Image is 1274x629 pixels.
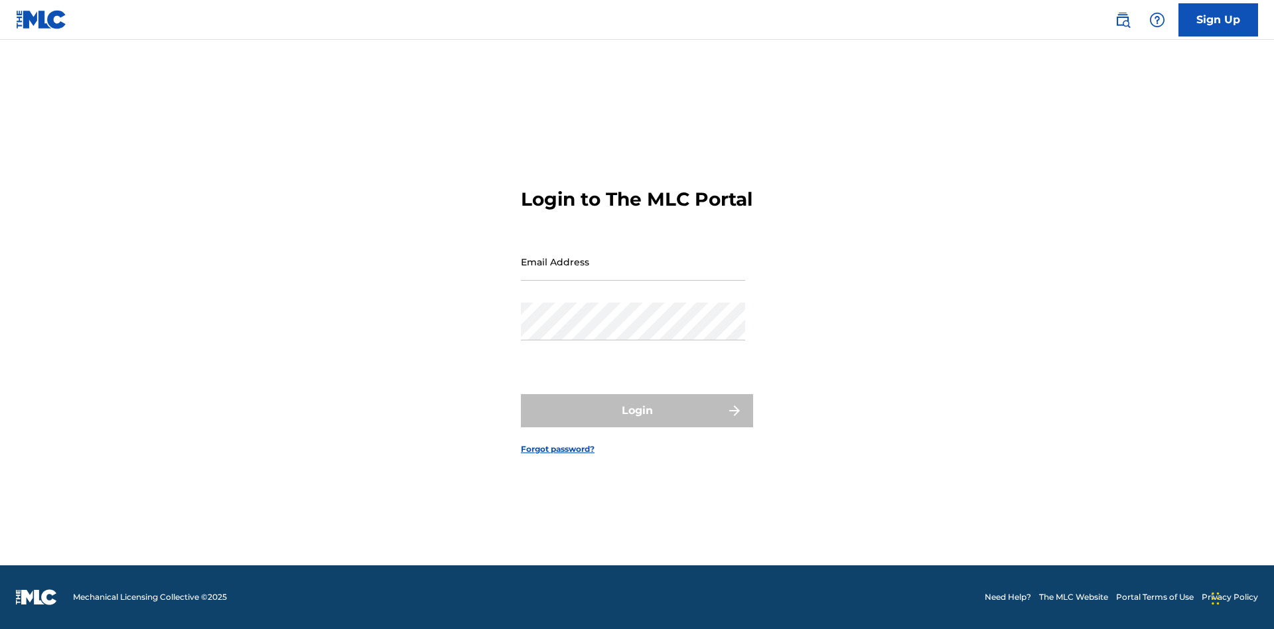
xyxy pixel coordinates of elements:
img: help [1149,12,1165,28]
a: Portal Terms of Use [1116,591,1194,603]
h3: Login to The MLC Portal [521,188,752,211]
a: Privacy Policy [1202,591,1258,603]
span: Mechanical Licensing Collective © 2025 [73,591,227,603]
img: logo [16,589,57,605]
iframe: Chat Widget [1208,565,1274,629]
img: search [1115,12,1131,28]
a: Sign Up [1178,3,1258,36]
img: MLC Logo [16,10,67,29]
div: Help [1144,7,1170,33]
a: Forgot password? [521,443,595,455]
a: Need Help? [985,591,1031,603]
a: Public Search [1109,7,1136,33]
a: The MLC Website [1039,591,1108,603]
div: Drag [1212,579,1220,618]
